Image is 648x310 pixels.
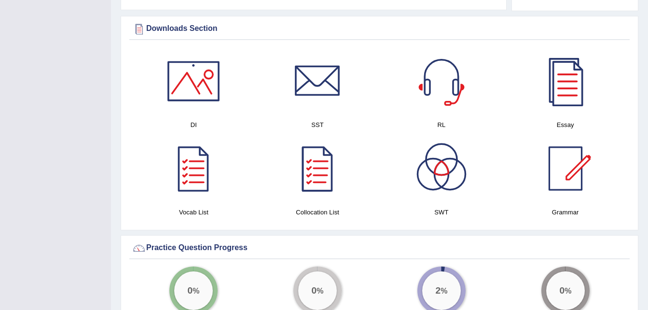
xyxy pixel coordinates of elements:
[385,120,499,130] h4: RL
[508,207,622,217] h4: Grammar
[174,271,213,310] div: %
[261,207,375,217] h4: Collocation List
[261,120,375,130] h4: SST
[422,271,461,310] div: %
[435,285,441,296] big: 2
[137,207,251,217] h4: Vocab List
[559,285,565,296] big: 0
[132,241,627,255] div: Practice Question Progress
[508,120,622,130] h4: Essay
[137,120,251,130] h4: DI
[546,271,585,310] div: %
[298,271,337,310] div: %
[385,207,499,217] h4: SWT
[132,22,627,36] div: Downloads Section
[188,285,193,296] big: 0
[312,285,317,296] big: 0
